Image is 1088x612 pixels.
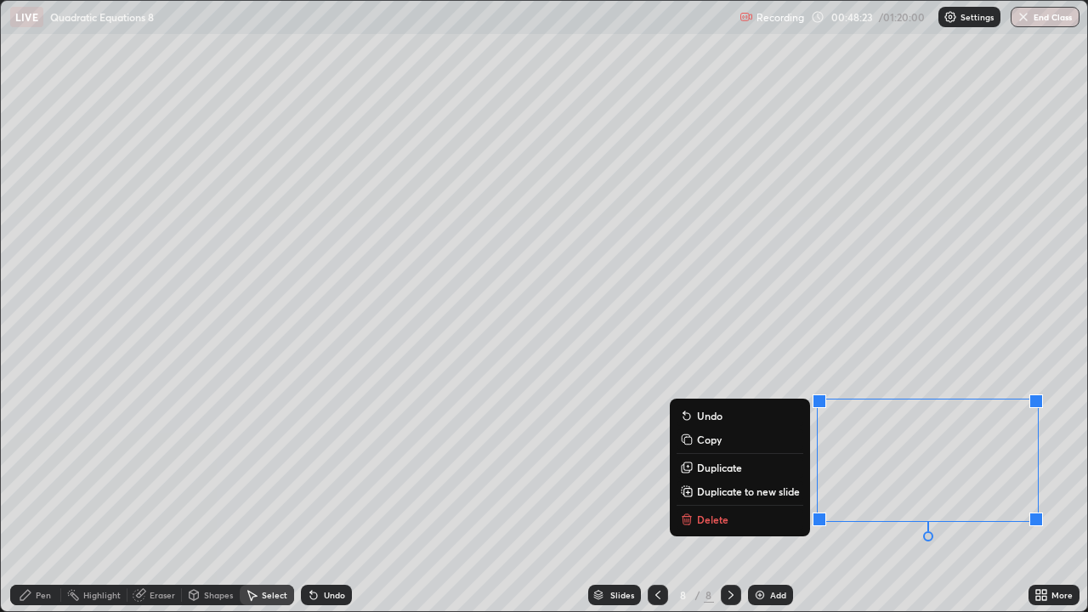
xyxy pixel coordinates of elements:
[770,591,786,599] div: Add
[150,591,175,599] div: Eraser
[677,405,803,426] button: Undo
[1017,10,1030,24] img: end-class-cross
[36,591,51,599] div: Pen
[677,481,803,501] button: Duplicate to new slide
[756,11,804,24] p: Recording
[697,461,742,474] p: Duplicate
[695,590,700,600] div: /
[83,591,121,599] div: Highlight
[697,484,800,498] p: Duplicate to new slide
[324,591,345,599] div: Undo
[697,409,722,422] p: Undo
[943,10,957,24] img: class-settings-icons
[610,591,634,599] div: Slides
[704,587,714,603] div: 8
[204,591,233,599] div: Shapes
[677,509,803,530] button: Delete
[739,10,753,24] img: recording.375f2c34.svg
[753,588,767,602] img: add-slide-button
[1051,591,1073,599] div: More
[677,457,803,478] button: Duplicate
[262,591,287,599] div: Select
[15,10,38,24] p: LIVE
[960,13,994,21] p: Settings
[697,433,722,446] p: Copy
[677,429,803,450] button: Copy
[675,590,692,600] div: 8
[1011,7,1079,27] button: End Class
[697,513,728,526] p: Delete
[50,10,154,24] p: Quadratic Equations 8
